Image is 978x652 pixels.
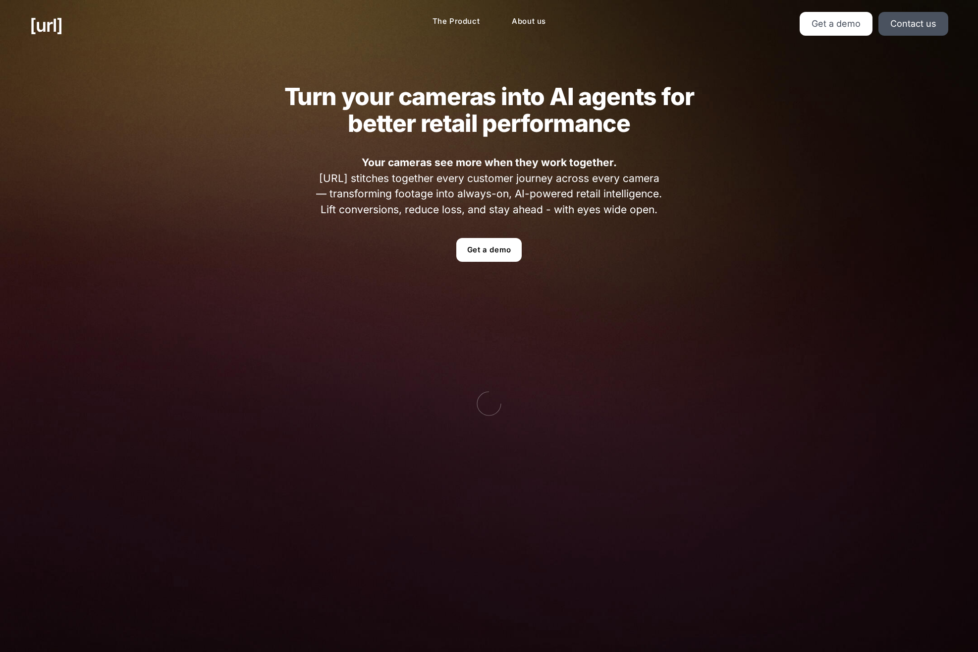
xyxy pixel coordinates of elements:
a: Contact us [878,12,948,36]
span: [URL] stitches together every customer journey across every camera — transforming footage into al... [313,155,665,217]
h2: Turn your cameras into AI agents for better retail performance [265,83,713,137]
a: [URL] [30,12,62,39]
a: The Product [425,12,488,31]
strong: Your cameras see more when they work together. [362,156,617,169]
a: About us [504,12,554,31]
a: Get a demo [800,12,872,36]
a: Get a demo [456,238,522,262]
